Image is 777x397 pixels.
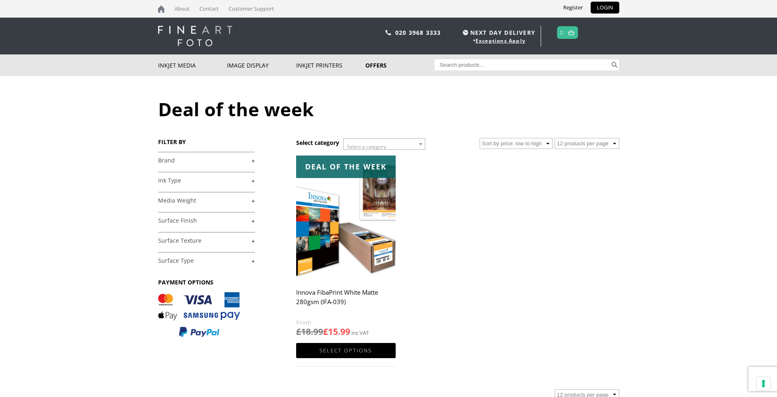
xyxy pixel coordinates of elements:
h4: Media Weight [158,192,255,208]
a: + [158,157,255,165]
a: + [158,217,255,225]
img: PAYMENT OPTIONS [158,292,240,338]
a: Image Display [227,54,296,76]
a: Inkjet Printers [296,54,365,76]
a: Exceptions Apply [476,37,526,44]
a: Offers [365,54,435,76]
h4: Ink Type [158,172,255,188]
h1: Deal of the week [158,97,619,122]
h4: Surface Texture [158,232,255,248]
h4: Brand [158,152,255,168]
bdi: 18.99 [296,326,323,337]
bdi: 15.99 [323,326,350,337]
h3: Select category [296,139,339,147]
h2: Innova FibaPrint White Matte 280gsm (IFA-039) [296,285,395,318]
input: Search products… [435,59,610,70]
a: 0 [560,27,564,38]
h3: FILTER BY [158,138,255,146]
img: basket.svg [568,30,574,35]
a: Select options for “Innova FibaPrint White Matte 280gsm (IFA-039)” [296,343,395,358]
button: Your consent preferences for tracking technologies [757,377,770,390]
a: + [158,257,255,265]
a: + [158,237,255,245]
a: + [158,177,255,185]
span: £ [296,326,301,337]
a: 020 3968 3333 [395,29,441,36]
h4: Surface Finish [158,212,255,228]
img: time.svg [463,30,468,35]
h4: Surface Type [158,252,255,268]
a: LOGIN [591,2,619,14]
span: NEXT DAY DELIVERY [461,28,535,37]
img: phone.svg [385,30,391,35]
select: Shop order [480,138,553,149]
a: Register [557,2,589,14]
a: + [158,197,255,205]
h3: PAYMENT OPTIONS [158,278,255,286]
span: £ [323,326,328,337]
span: Select a category [347,143,386,150]
img: Innova FibaPrint White Matte 280gsm (IFA-039) [296,156,395,280]
img: logo-white.svg [158,26,232,46]
a: Inkjet Media [158,54,227,76]
div: Deal of the week [296,156,395,178]
button: Search [610,59,619,70]
a: Deal of the week Innova FibaPrint White Matte 280gsm (IFA-039) £18.99£15.99 [296,156,395,338]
